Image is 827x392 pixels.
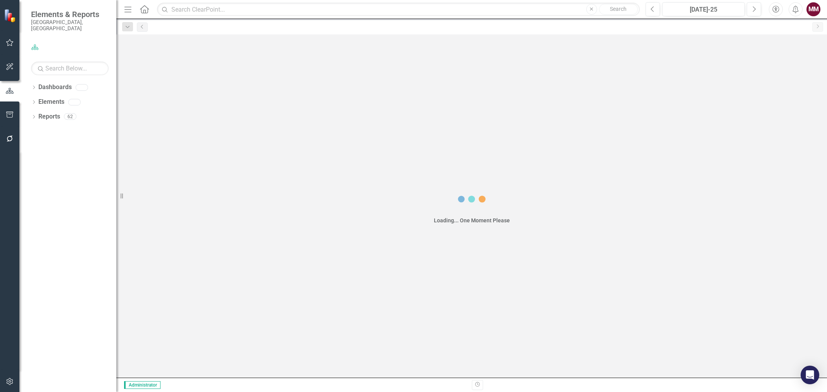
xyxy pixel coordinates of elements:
div: 62 [64,113,76,120]
button: [DATE]-25 [662,2,745,16]
a: Elements [38,98,64,107]
button: MM [806,2,820,16]
div: Open Intercom Messenger [801,366,819,384]
input: Search ClearPoint... [157,3,640,16]
span: Elements & Reports [31,10,109,19]
div: [DATE]-25 [665,5,742,14]
button: Search [599,4,638,15]
div: Loading... One Moment Please [434,217,510,224]
span: Administrator [124,381,161,389]
a: Dashboards [38,83,72,92]
span: Search [610,6,627,12]
img: ClearPoint Strategy [4,9,17,22]
small: [GEOGRAPHIC_DATA], [GEOGRAPHIC_DATA] [31,19,109,32]
input: Search Below... [31,62,109,75]
a: Reports [38,112,60,121]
